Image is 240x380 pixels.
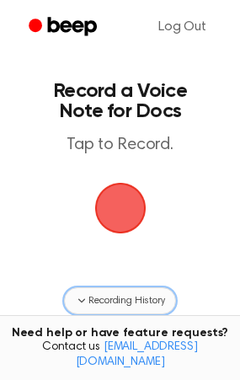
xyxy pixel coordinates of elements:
a: [EMAIL_ADDRESS][DOMAIN_NAME] [76,341,198,368]
span: Recording History [88,293,164,308]
a: Beep [17,11,112,44]
p: Tap to Record. [30,135,210,156]
span: Contact us [10,340,230,370]
h1: Record a Voice Note for Docs [30,81,210,121]
button: Recording History [64,287,175,314]
a: Log Out [141,7,223,47]
button: Beep Logo [95,183,146,233]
